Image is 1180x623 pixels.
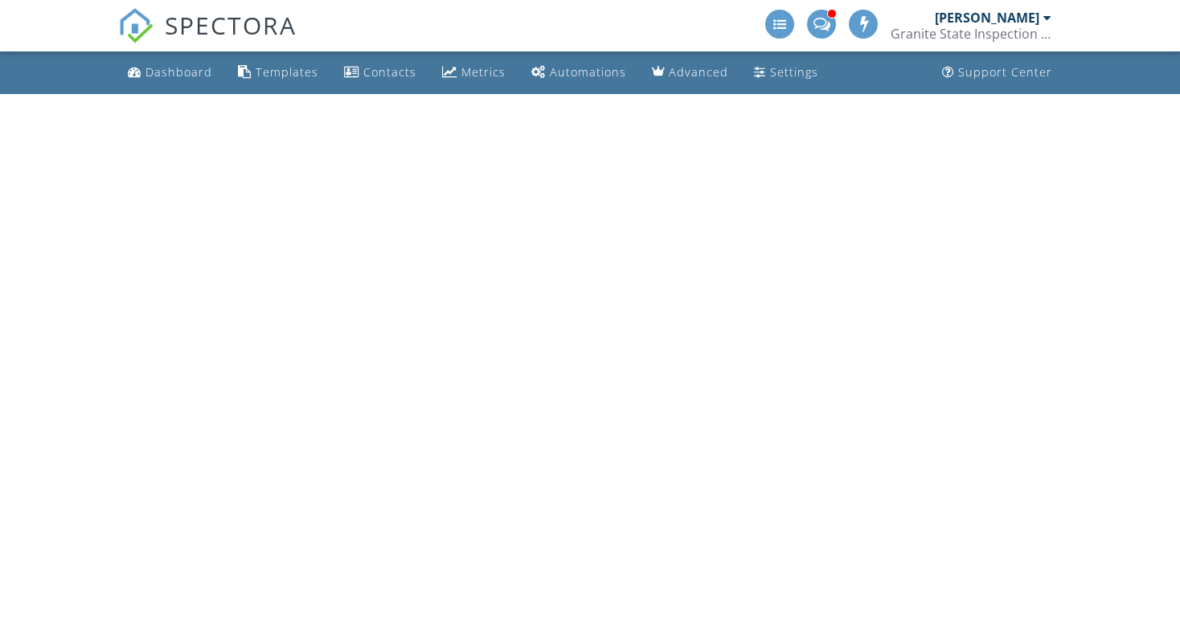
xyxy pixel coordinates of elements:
[770,64,818,80] div: Settings
[958,64,1052,80] div: Support Center
[935,10,1039,26] div: [PERSON_NAME]
[461,64,506,80] div: Metrics
[118,8,154,43] img: The Best Home Inspection Software - Spectora
[121,58,219,88] a: Dashboard
[748,58,825,88] a: Settings
[145,64,212,80] div: Dashboard
[525,58,633,88] a: Automations (Advanced)
[256,64,318,80] div: Templates
[936,58,1059,88] a: Support Center
[118,22,297,55] a: SPECTORA
[165,8,297,42] span: SPECTORA
[669,64,728,80] div: Advanced
[231,58,325,88] a: Templates
[338,58,423,88] a: Contacts
[436,58,512,88] a: Metrics
[550,64,626,80] div: Automations
[891,26,1051,42] div: Granite State Inspection Services, LLC
[645,58,735,88] a: Advanced
[363,64,416,80] div: Contacts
